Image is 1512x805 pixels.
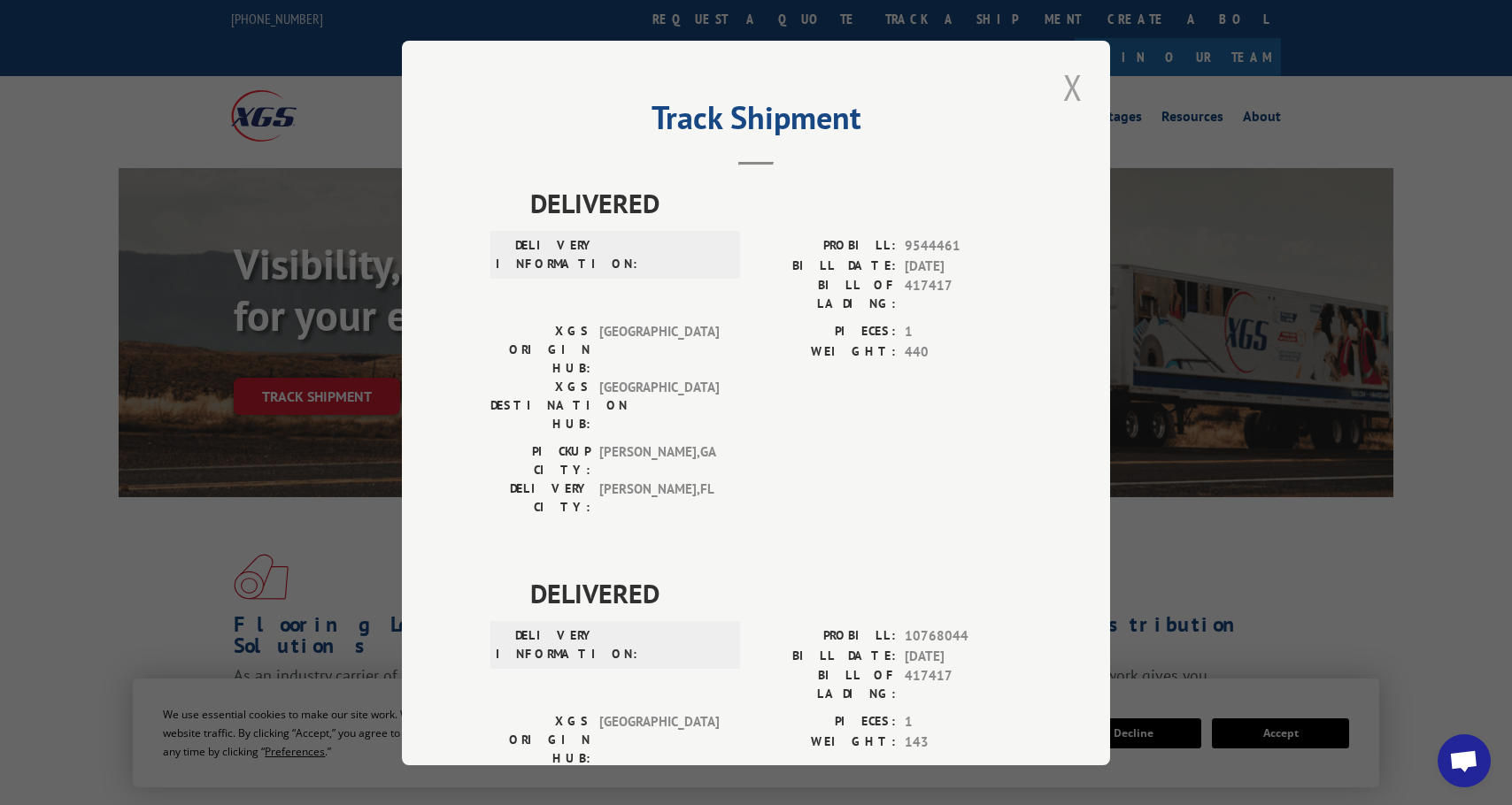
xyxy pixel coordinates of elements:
[490,712,590,768] label: XGS ORIGIN HUB:
[530,183,1022,223] span: DELIVERED
[756,666,896,703] label: BILL OF LADING:
[599,322,719,378] span: [GEOGRAPHIC_DATA]
[756,322,896,342] label: PIECES:
[905,646,1022,666] span: [DATE]
[530,573,1022,613] span: DELIVERED
[756,341,896,362] label: WEIGHT:
[905,712,1022,732] span: 1
[905,341,1022,362] span: 440
[905,732,1022,752] span: 143
[756,256,896,276] label: BILL DATE:
[599,442,719,479] span: [PERSON_NAME] , GA
[756,626,896,647] label: PROBILL:
[905,322,1022,342] span: 1
[905,236,1022,257] span: 9544461
[496,626,596,663] label: DELIVERY INFORMATION:
[496,236,596,273] label: DELIVERY INFORMATION:
[490,479,590,517] label: DELIVERY CITY:
[756,236,896,257] label: PROBILL:
[756,646,896,666] label: BILL DATE:
[490,105,1022,139] h2: Track Shipment
[1438,734,1491,787] a: Open chat
[490,322,590,378] label: XGS ORIGIN HUB:
[490,378,590,433] label: XGS DESTINATION HUB:
[905,276,1022,313] span: 417417
[756,732,896,752] label: WEIGHT:
[905,666,1022,703] span: 417417
[756,712,896,732] label: PIECES:
[756,276,896,313] label: BILL OF LADING:
[599,712,719,768] span: [GEOGRAPHIC_DATA]
[599,479,719,517] span: [PERSON_NAME] , FL
[1058,63,1088,111] button: Close modal
[490,442,590,479] label: PICKUP CITY:
[905,256,1022,276] span: [DATE]
[905,626,1022,647] span: 10768044
[599,378,719,433] span: [GEOGRAPHIC_DATA]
